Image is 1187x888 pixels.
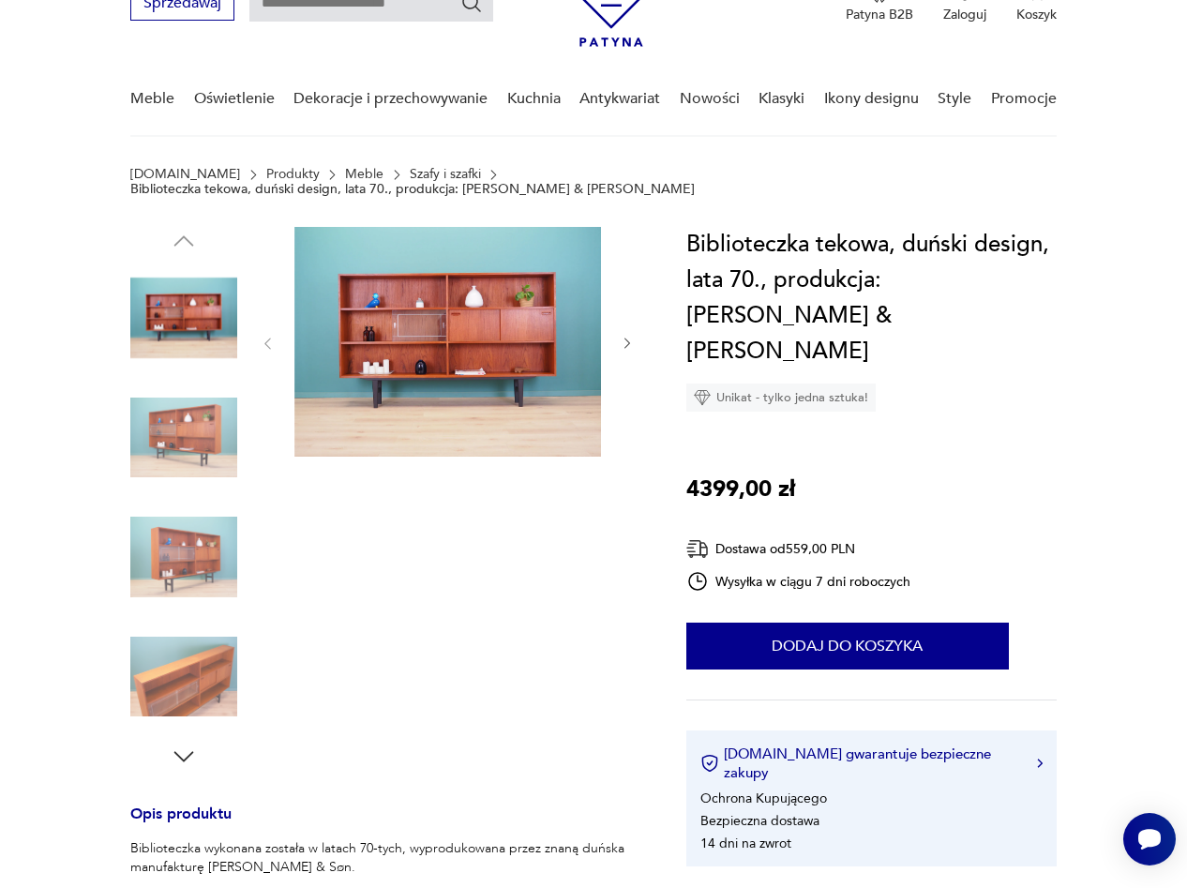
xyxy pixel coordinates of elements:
p: Zaloguj [943,6,986,23]
iframe: Smartsupp widget button [1123,813,1176,865]
a: Klasyki [759,63,804,135]
h3: Opis produktu [130,808,641,839]
a: Dekoracje i przechowywanie [293,63,488,135]
a: Meble [130,63,174,135]
a: Antykwariat [579,63,660,135]
button: [DOMAIN_NAME] gwarantuje bezpieczne zakupy [700,745,1043,782]
img: Zdjęcie produktu Biblioteczka tekowa, duński design, lata 70., produkcja: Clausen & Søn [130,384,237,491]
a: Promocje [991,63,1057,135]
img: Ikona dostawy [686,537,709,561]
img: Zdjęcie produktu Biblioteczka tekowa, duński design, lata 70., produkcja: Clausen & Søn [294,227,601,457]
p: Koszyk [1016,6,1057,23]
div: Wysyłka w ciągu 7 dni roboczych [686,570,911,593]
img: Zdjęcie produktu Biblioteczka tekowa, duński design, lata 70., produkcja: Clausen & Søn [130,264,237,371]
a: Nowości [680,63,740,135]
a: [DOMAIN_NAME] [130,167,240,182]
img: Ikona diamentu [694,389,711,406]
div: Dostawa od 559,00 PLN [686,537,911,561]
a: Ikony designu [824,63,919,135]
div: Unikat - tylko jedna sztuka! [686,384,876,412]
a: Style [938,63,971,135]
p: 4399,00 zł [686,472,795,507]
a: Meble [345,167,383,182]
button: Dodaj do koszyka [686,623,1009,670]
a: Kuchnia [507,63,561,135]
img: Ikona certyfikatu [700,754,719,773]
img: Ikona strzałki w prawo [1037,759,1043,768]
li: Bezpieczna dostawa [700,812,819,830]
a: Produkty [266,167,320,182]
p: Biblioteczka wykonana została w latach 70-tych, wyprodukowana przez znaną duńska manufakturę [PER... [130,839,641,877]
li: 14 dni na zwrot [700,835,791,852]
a: Szafy i szafki [410,167,481,182]
p: Biblioteczka tekowa, duński design, lata 70., produkcja: [PERSON_NAME] & [PERSON_NAME] [130,182,695,197]
a: Oświetlenie [194,63,275,135]
h1: Biblioteczka tekowa, duński design, lata 70., produkcja: [PERSON_NAME] & [PERSON_NAME] [686,227,1057,369]
img: Zdjęcie produktu Biblioteczka tekowa, duński design, lata 70., produkcja: Clausen & Søn [130,624,237,730]
li: Ochrona Kupującego [700,790,827,807]
p: Patyna B2B [846,6,913,23]
img: Zdjęcie produktu Biblioteczka tekowa, duński design, lata 70., produkcja: Clausen & Søn [130,504,237,610]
